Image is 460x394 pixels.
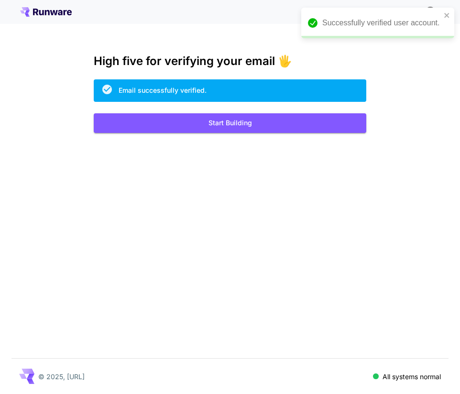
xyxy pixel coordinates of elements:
div: Email successfully verified. [119,85,207,95]
h3: High five for verifying your email 🖐️ [94,55,366,68]
p: All systems normal [383,372,441,382]
button: close [444,11,450,19]
button: In order to qualify for free credit, you need to sign up with a business email address and click ... [421,2,440,21]
button: Start Building [94,113,366,133]
div: Successfully verified user account. [322,17,441,29]
p: © 2025, [URL] [38,372,85,382]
